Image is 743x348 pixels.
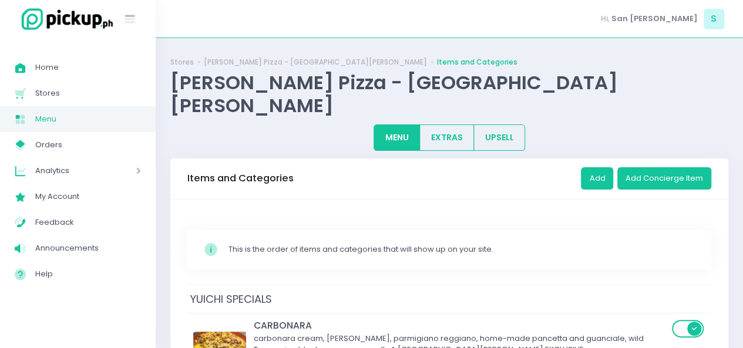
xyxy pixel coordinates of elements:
span: Stores [35,86,141,101]
div: [PERSON_NAME] Pizza - [GEOGRAPHIC_DATA][PERSON_NAME] [170,71,728,117]
span: My Account [35,189,141,204]
button: Add Concierge Item [617,167,711,190]
span: Hi, [601,13,610,25]
button: Add [581,167,613,190]
span: Analytics [35,163,103,178]
span: Home [35,60,141,75]
button: EXTRAS [419,124,474,151]
div: This is the order of items and categories that will show up on your site. [228,244,695,255]
span: Announcements [35,241,141,256]
a: [PERSON_NAME] Pizza - [GEOGRAPHIC_DATA][PERSON_NAME] [204,57,427,67]
div: Large button group [374,124,525,151]
h3: Items and Categories [187,173,294,184]
span: San [PERSON_NAME] [611,13,698,25]
a: Stores [170,57,194,67]
span: S [704,9,724,29]
span: Help [35,266,141,282]
span: Feedback [35,215,141,230]
button: UPSELL [473,124,525,151]
span: YUICHI SPECIALS [187,289,275,309]
button: MENU [374,124,420,151]
a: Items and Categories [437,57,517,67]
span: Orders [35,137,141,153]
span: Menu [35,112,141,127]
img: logo [15,6,115,32]
div: CARBONARA [254,319,668,332]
